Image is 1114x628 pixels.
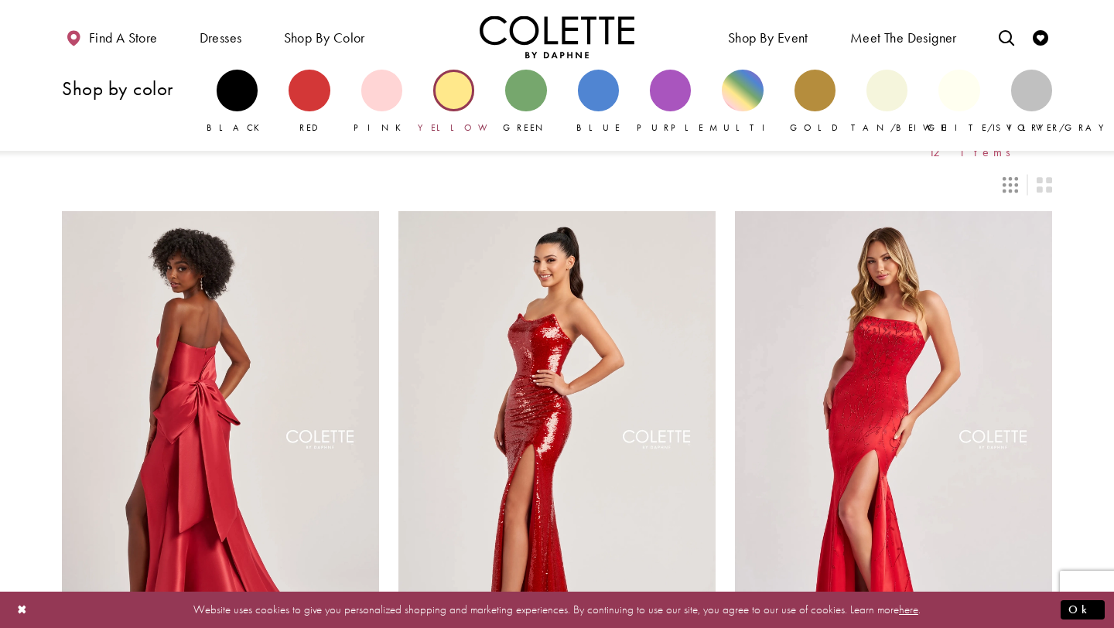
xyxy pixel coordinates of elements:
a: here [899,602,918,617]
span: Pink [354,121,409,134]
button: Submit Dialog [1061,600,1105,619]
a: Multi [722,70,763,135]
span: Shop by color [284,30,365,46]
span: Yellow [418,121,496,134]
span: White/Ivory [923,121,1051,134]
span: Find a store [89,30,158,46]
span: Shop By Event [724,15,812,58]
span: Dresses [200,30,242,46]
img: Colette by Daphne [480,15,634,58]
span: Blue [576,121,620,134]
span: Multi [709,121,776,134]
span: Purple [637,121,703,134]
span: Gold [790,121,839,134]
h3: Shop by color [62,78,201,99]
a: Meet the designer [846,15,961,58]
a: Red [289,70,330,135]
div: Layout Controls [53,168,1061,202]
p: Website uses cookies to give you personalized shopping and marketing experiences. By continuing t... [111,599,1003,620]
a: Black [217,70,258,135]
span: Meet the designer [850,30,957,46]
a: Purple [650,70,691,135]
a: Check Wishlist [1029,15,1052,58]
a: Find a store [62,15,161,58]
a: Gold [794,70,835,135]
span: Black [207,121,268,134]
span: Switch layout to 3 columns [1003,177,1018,193]
a: Visit Home Page [480,15,634,58]
a: Pink [361,70,402,135]
a: Tan/Beige [866,70,907,135]
a: Yellow [433,70,474,135]
a: Green [505,70,546,135]
span: Silver/Gray [996,121,1112,134]
span: Dresses [196,15,246,58]
span: Green [503,121,548,134]
button: Close Dialog [9,596,36,623]
a: Blue [578,70,619,135]
a: Silver/Gray [1011,70,1052,135]
a: Toggle search [995,15,1018,58]
span: Shop By Event [728,30,808,46]
span: Switch layout to 2 columns [1037,177,1052,193]
a: White/Ivory [938,70,979,135]
span: 12 items [928,145,1021,159]
span: Red [299,121,320,134]
span: Tan/Beige [851,121,948,134]
span: Shop by color [280,15,369,58]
